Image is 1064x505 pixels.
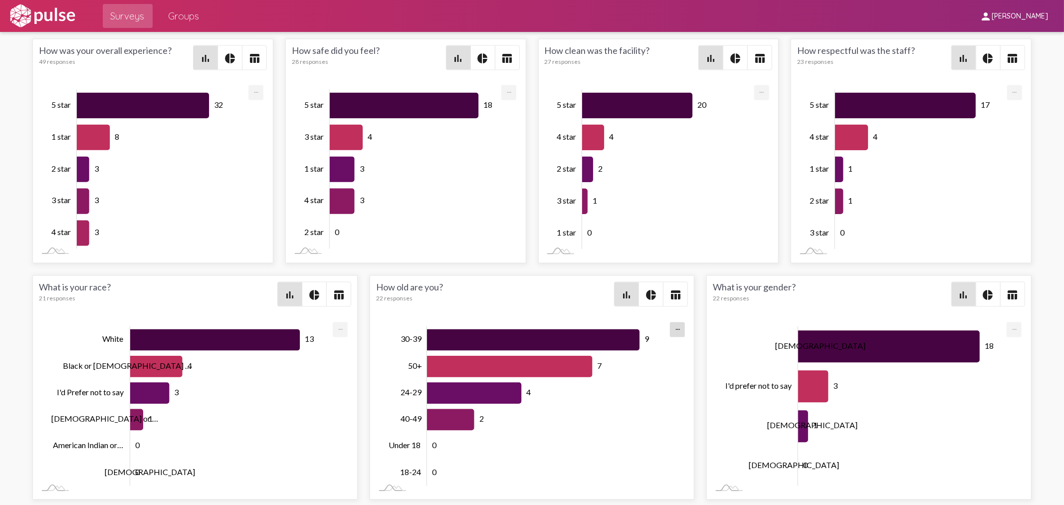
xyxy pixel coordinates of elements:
g: Chart [389,326,671,486]
tspan: 1 [849,163,853,173]
g: Chart [304,89,503,249]
div: 27 responses [545,58,699,65]
div: How was your overall experience? [39,45,193,70]
img: white-logo.svg [8,3,77,28]
tspan: 9 [644,334,649,343]
button: Bar chart [615,282,638,306]
tspan: 4 star [557,131,576,141]
tspan: 30-39 [401,334,422,343]
mat-icon: pie_chart [224,52,236,64]
a: Export [Press ENTER or use arrow keys to navigate] [333,322,348,331]
div: What is your gender? [713,281,951,306]
a: Groups [161,4,208,28]
tspan: 7 [598,360,602,370]
tspan: American Indian or… [53,440,123,450]
tspan: 18-24 [400,467,421,476]
tspan: 2 star [51,163,71,173]
mat-icon: table_chart [248,52,260,64]
tspan: [DEMOGRAPHIC_DATA] [775,340,865,350]
tspan: 3 [94,163,99,173]
tspan: 1 star [810,163,829,173]
mat-icon: bar_chart [284,289,296,301]
button: Table view [1001,282,1025,306]
g: Series [798,330,980,482]
tspan: 3 star [810,227,829,237]
tspan: [DEMOGRAPHIC_DATA] [105,467,195,476]
div: How clean was the facility? [545,45,699,70]
g: Chart [51,89,250,249]
tspan: 2 [599,163,603,173]
tspan: 5 star [304,99,324,109]
tspan: 4 [610,131,614,141]
tspan: 4 [368,131,372,141]
tspan: 24-29 [401,387,422,396]
g: Chart [51,326,334,486]
span: [PERSON_NAME] [992,12,1048,21]
mat-icon: table_chart [1007,289,1019,301]
div: 28 responses [292,58,446,65]
tspan: 4 star [810,131,829,141]
mat-icon: bar_chart [200,52,212,64]
button: Bar chart [952,282,976,306]
mat-icon: pie_chart [982,289,994,301]
div: 23 responses [797,58,951,65]
tspan: 5 star [557,99,576,109]
tspan: [DEMOGRAPHIC_DATA] [749,460,839,470]
div: How respectful was the staff? [797,45,951,70]
mat-icon: pie_chart [308,289,320,301]
tspan: White [102,334,123,343]
button: Pie style chart [218,45,242,69]
tspan: 0 [335,227,340,237]
button: Pie style chart [976,282,1000,306]
mat-icon: bar_chart [958,52,970,64]
tspan: 4 [188,360,192,370]
tspan: 3 [834,380,839,390]
tspan: 3 star [557,195,576,205]
tspan: 2 star [557,163,576,173]
mat-icon: pie_chart [477,52,489,64]
tspan: 1 star [304,163,324,173]
button: Pie style chart [639,282,663,306]
div: How old are you? [376,281,614,306]
tspan: 3 [359,163,364,173]
tspan: 0 [432,467,437,476]
mat-icon: table_chart [1007,52,1019,64]
tspan: 3 [174,387,179,396]
div: 49 responses [39,58,193,65]
a: Export [Press ENTER or use arrow keys to navigate] [1007,322,1022,331]
tspan: 17 [981,99,990,109]
button: Table view [495,45,519,69]
tspan: 0 [135,440,140,450]
button: Pie style chart [471,45,495,69]
button: Bar chart [952,45,976,69]
tspan: 18 [985,340,994,350]
button: Pie style chart [302,282,326,306]
button: Pie style chart [723,45,747,69]
mat-icon: bar_chart [958,289,970,301]
tspan: [DEMOGRAPHIC_DATA] or … [51,414,158,423]
div: What is your race? [39,281,277,306]
button: Bar chart [278,282,302,306]
tspan: 40-49 [401,414,422,423]
button: Table view [748,45,772,69]
g: Series [130,329,300,483]
tspan: I'd Prefer not to say [57,387,124,396]
a: Export [Press ENTER or use arrow keys to navigate] [501,85,516,94]
div: 22 responses [713,294,951,302]
tspan: 1 star [557,227,576,237]
tspan: 4 star [51,227,71,237]
a: Surveys [103,4,153,28]
tspan: 32 [214,99,223,109]
button: Pie style chart [976,45,1000,69]
button: Table view [1001,45,1025,69]
mat-icon: table_chart [754,52,766,64]
a: Export [Press ENTER or use arrow keys to navigate] [248,85,263,94]
tspan: 4 [526,387,531,396]
mat-icon: person [980,10,992,22]
tspan: 50+ [408,360,422,370]
button: Table view [663,282,687,306]
a: Export [Press ENTER or use arrow keys to navigate] [670,322,685,331]
tspan: 8 [115,131,119,141]
mat-icon: pie_chart [729,52,741,64]
div: 21 responses [39,294,277,302]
